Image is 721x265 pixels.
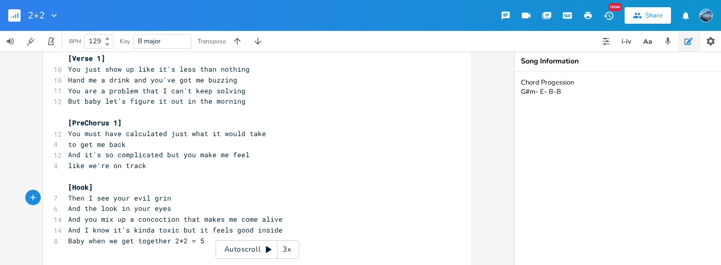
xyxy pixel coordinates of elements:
[625,7,671,24] button: Share
[68,225,283,235] span: And I know it's kinda toxic but it feels good inside
[68,204,171,213] span: And the look in your eyes
[69,39,81,44] div: BPM
[68,86,245,95] span: You are a problem that I can't keep solving
[521,58,715,65] div: Song Information
[277,240,296,259] div: 3x
[68,214,283,224] span: And you mix up a concoction that makes me come alive
[68,129,266,138] span: You must have calculated just what it would take
[699,9,713,22] img: DJ Flossy
[68,150,250,159] span: And it's so complicated but you make me feel
[120,38,130,44] div: Key
[28,11,45,20] span: 2+2
[68,54,105,63] span: [Verse 1]
[68,193,171,203] span: Then I see your evil grin
[68,118,122,127] span: [PreChorus 1]
[68,96,245,106] span: But baby let's figure it out in the morning
[609,3,622,11] div: New
[68,161,146,170] span: like we're on track
[138,37,161,46] span: B major
[68,75,237,85] span: Hand me a drink and you've got me buzzing
[216,240,299,259] div: Autoscroll
[645,11,663,20] div: Share
[68,236,204,245] span: Baby when we get together 2+2 = 5
[68,140,126,149] span: to get me back
[198,38,226,44] div: Transpose
[68,183,93,192] span: [Hook]
[68,64,250,74] span: You just show up like it's less than nothing
[598,6,619,25] button: New
[515,72,721,265] textarea: Chord Progession G#m- E- B-B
